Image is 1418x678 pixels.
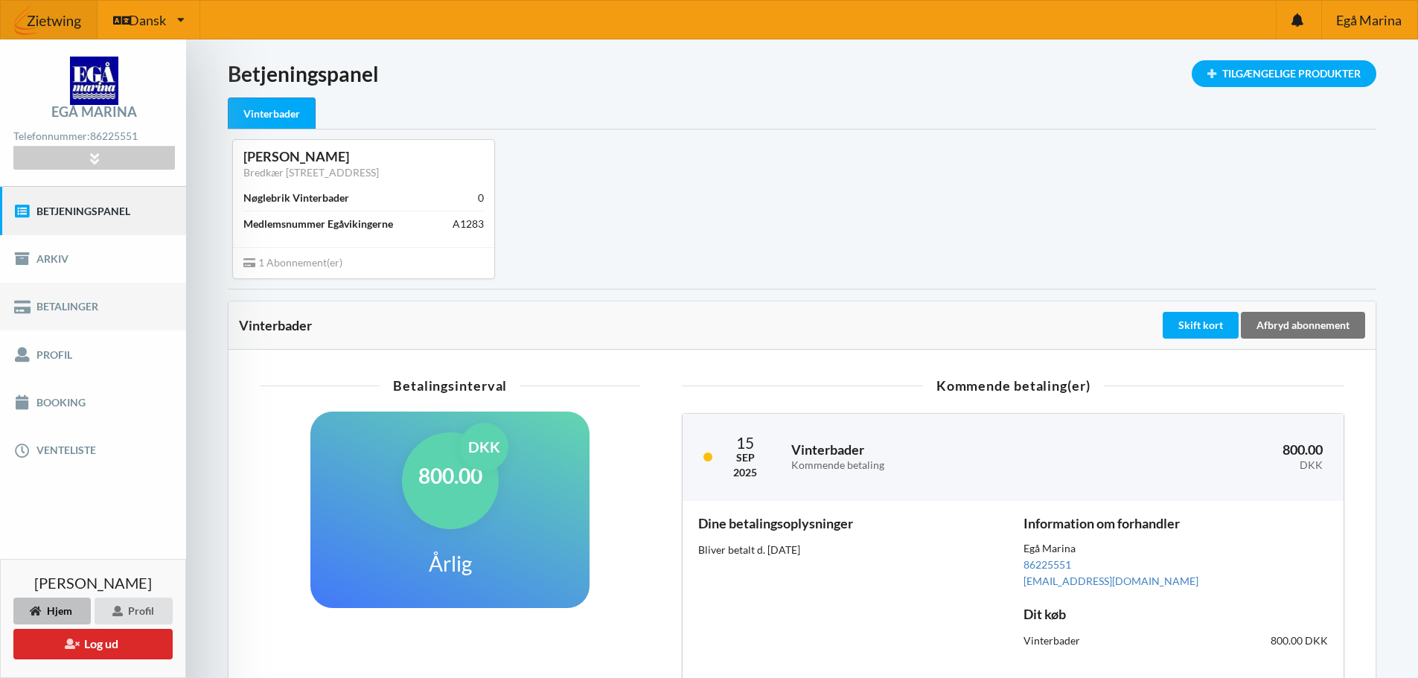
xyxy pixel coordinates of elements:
div: Egå Marina [1023,543,1328,557]
span: Dansk [129,13,166,27]
img: logo [70,57,118,105]
strong: 86225551 [90,129,138,142]
div: Skift kort [1163,312,1239,339]
div: Vinterbader [239,318,1160,333]
div: Kommende betaling(er) [682,379,1344,392]
div: Hjem [13,598,91,624]
div: 800.00 DKK [1176,623,1338,659]
h3: Dine betalingsoplysninger [698,515,1003,532]
a: Bredkær [STREET_ADDRESS] [243,166,379,179]
div: Vinterbader [1013,623,1175,659]
div: Telefonnummer: [13,127,174,147]
h3: Dit køb [1023,606,1328,623]
div: Medlemsnummer Egåvikingerne [243,217,393,231]
div: Egå Marina [51,105,137,118]
div: Profil [95,598,173,624]
h3: 800.00 [1094,441,1323,471]
div: 2025 [733,465,757,480]
span: 1 Abonnement(er) [243,256,342,269]
span: Egå Marina [1336,13,1402,27]
div: Kommende betaling [791,459,1073,472]
div: Afbryd abonnement [1241,312,1365,339]
h3: Information om forhandler [1023,515,1328,532]
h1: Betjeningspanel [228,60,1376,87]
h1: 800.00 [418,462,482,489]
div: Tilgængelige Produkter [1192,60,1376,87]
div: Vinterbader [228,97,316,129]
div: [PERSON_NAME] [243,148,484,165]
h3: Vinterbader [791,441,1073,471]
div: A1283 [453,217,484,231]
div: DKK [460,423,508,471]
h1: Årlig [429,550,472,577]
div: 15 [733,435,757,450]
span: [PERSON_NAME] [34,575,152,590]
a: 86225551 [1023,558,1071,571]
button: Log ud [13,629,173,659]
a: [EMAIL_ADDRESS][DOMAIN_NAME] [1023,575,1198,587]
div: Sep [733,450,757,465]
div: 0 [478,191,484,205]
div: DKK [1094,459,1323,472]
div: Bliver betalt d. [DATE] [698,543,1003,557]
div: Nøglebrik Vinterbader [243,191,349,205]
div: Betalingsinterval [260,379,640,392]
